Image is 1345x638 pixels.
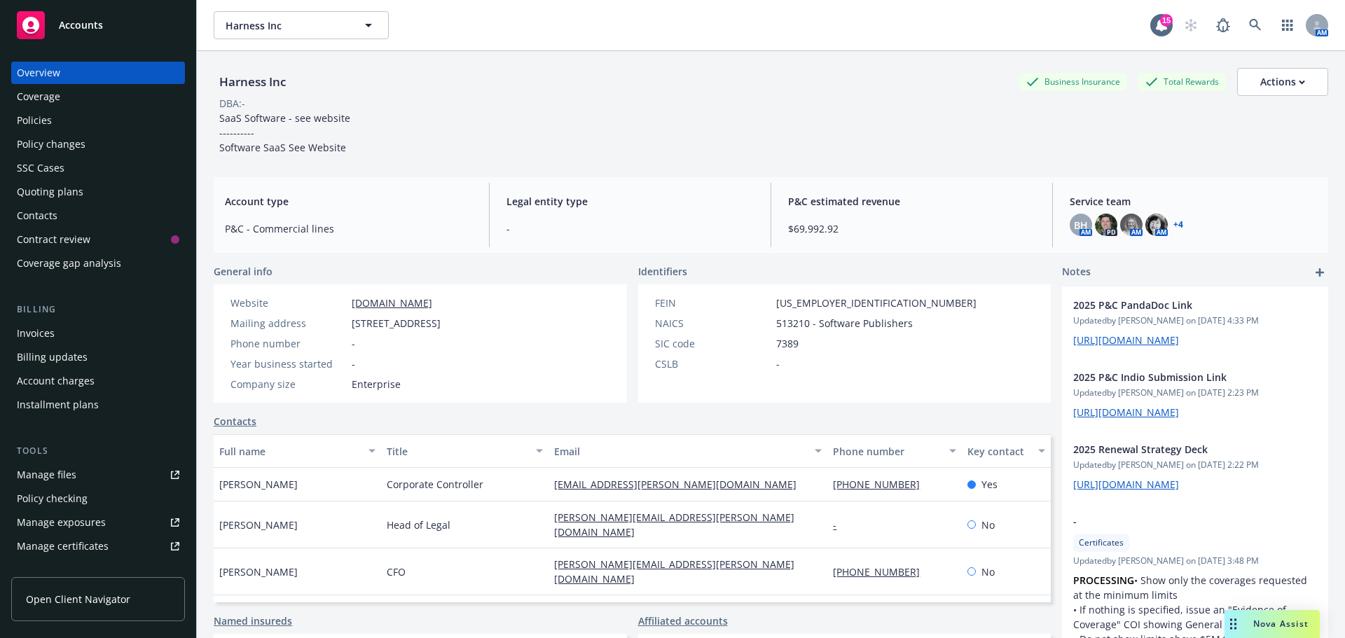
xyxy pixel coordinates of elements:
[1177,11,1205,39] a: Start snowing
[230,356,346,371] div: Year business started
[962,434,1051,468] button: Key contact
[226,18,347,33] span: Harness Inc
[1145,214,1168,236] img: photo
[17,370,95,392] div: Account charges
[11,487,185,510] a: Policy checking
[1073,333,1179,347] a: [URL][DOMAIN_NAME]
[214,414,256,429] a: Contacts
[827,434,961,468] button: Phone number
[1209,11,1237,39] a: Report a Bug
[1062,286,1328,359] div: 2025 P&C PandaDoc LinkUpdatedby [PERSON_NAME] on [DATE] 4:33 PM[URL][DOMAIN_NAME]
[788,194,1035,209] span: P&C estimated revenue
[1073,555,1317,567] span: Updated by [PERSON_NAME] on [DATE] 3:48 PM
[1160,14,1173,27] div: 15
[11,511,185,534] a: Manage exposures
[1225,610,1242,638] div: Drag to move
[638,613,728,628] a: Affiliated accounts
[506,221,754,236] span: -
[1095,214,1117,236] img: photo
[214,434,381,468] button: Full name
[17,204,57,227] div: Contacts
[17,511,106,534] div: Manage exposures
[381,434,549,468] button: Title
[387,444,527,459] div: Title
[11,346,185,368] a: Billing updates
[352,336,355,351] span: -
[1074,218,1088,233] span: BH
[11,85,185,108] a: Coverage
[981,477,998,492] span: Yes
[214,73,291,91] div: Harness Inc
[1073,459,1317,471] span: Updated by [PERSON_NAME] on [DATE] 2:22 PM
[230,377,346,391] div: Company size
[655,336,771,351] div: SIC code
[219,444,360,459] div: Full name
[17,487,88,510] div: Policy checking
[387,564,406,579] span: CFO
[1079,536,1124,549] span: Certificates
[1073,387,1317,399] span: Updated by [PERSON_NAME] on [DATE] 2:23 PM
[11,394,185,416] a: Installment plans
[352,377,401,391] span: Enterprise
[219,564,298,579] span: [PERSON_NAME]
[11,535,185,557] a: Manage certificates
[17,228,90,251] div: Contract review
[833,478,931,491] a: [PHONE_NUMBER]
[352,356,355,371] span: -
[214,11,389,39] button: Harness Inc
[833,518,848,532] a: -
[776,336,799,351] span: 7389
[352,296,432,310] a: [DOMAIN_NAME]
[981,518,995,532] span: No
[230,316,346,331] div: Mailing address
[1237,68,1328,96] button: Actions
[11,133,185,155] a: Policy changes
[219,111,350,154] span: SaaS Software - see website ---------- Software SaaS See Website
[230,296,346,310] div: Website
[11,6,185,45] a: Accounts
[214,264,273,279] span: General info
[225,194,472,209] span: Account type
[11,181,185,203] a: Quoting plans
[11,559,185,581] a: Manage claims
[26,592,130,606] span: Open Client Navigator
[788,221,1035,236] span: $69,992.92
[387,518,450,532] span: Head of Legal
[554,557,794,585] a: [PERSON_NAME][EMAIL_ADDRESS][PERSON_NAME][DOMAIN_NAME]
[219,96,245,111] div: DBA: -
[833,565,931,578] a: [PHONE_NUMBER]
[1274,11,1302,39] a: Switch app
[59,20,103,31] span: Accounts
[11,204,185,227] a: Contacts
[225,221,472,236] span: P&C - Commercial lines
[219,477,298,492] span: [PERSON_NAME]
[1138,73,1226,90] div: Total Rewards
[17,62,60,84] div: Overview
[776,316,913,331] span: 513210 - Software Publishers
[1073,442,1281,457] span: 2025 Renewal Strategy Deck
[655,316,771,331] div: NAICS
[549,434,827,468] button: Email
[11,303,185,317] div: Billing
[17,559,88,581] div: Manage claims
[352,316,441,331] span: [STREET_ADDRESS]
[655,356,771,371] div: CSLB
[11,228,185,251] a: Contract review
[11,464,185,486] a: Manage files
[638,264,687,279] span: Identifiers
[17,133,85,155] div: Policy changes
[11,322,185,345] a: Invoices
[17,464,76,486] div: Manage files
[1073,370,1281,384] span: 2025 P&C Indio Submission Link
[1253,618,1309,630] span: Nova Assist
[1073,574,1134,587] strong: PROCESSING
[1073,298,1281,312] span: 2025 P&C PandaDoc Link
[17,181,83,203] div: Quoting plans
[554,478,808,491] a: [EMAIL_ADDRESS][PERSON_NAME][DOMAIN_NAME]
[17,157,64,179] div: SSC Cases
[1225,610,1320,638] button: Nova Assist
[1062,359,1328,431] div: 2025 P&C Indio Submission LinkUpdatedby [PERSON_NAME] on [DATE] 2:23 PM[URL][DOMAIN_NAME]
[17,322,55,345] div: Invoices
[11,109,185,132] a: Policies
